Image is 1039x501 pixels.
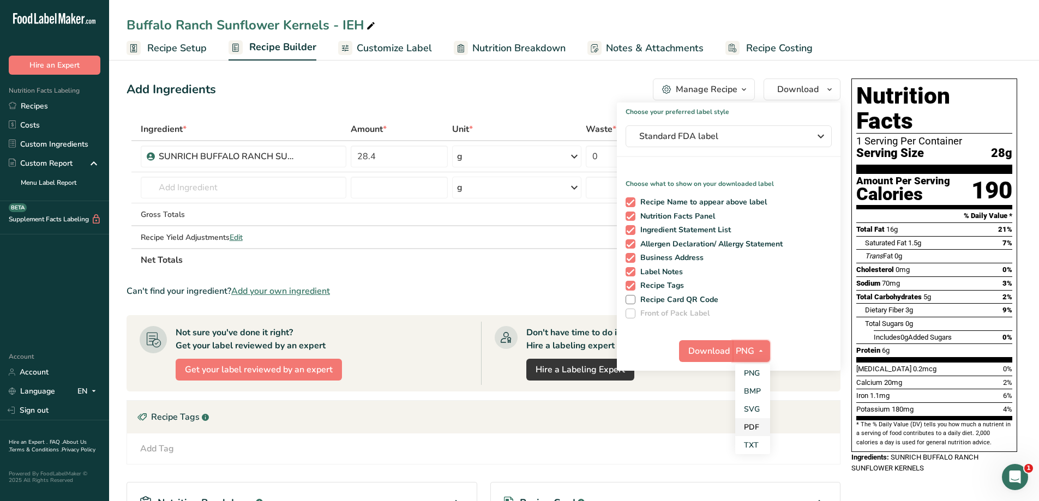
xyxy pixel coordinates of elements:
span: 70mg [882,279,900,287]
a: Customize Label [338,36,432,61]
section: % Daily Value * [856,209,1012,222]
span: Iron [856,391,868,400]
span: Recipe Costing [746,41,813,56]
span: 1.1mg [870,391,890,400]
span: Nutrition Facts Panel [635,212,716,221]
span: 2% [1003,378,1012,387]
span: 1.5g [908,239,921,247]
p: Choose what to show on your downloaded label [617,170,840,189]
span: 0% [1002,333,1012,341]
iframe: Intercom live chat [1002,464,1028,490]
button: Standard FDA label [626,125,832,147]
span: 0mg [896,265,910,274]
span: Sodium [856,279,880,287]
span: Business Address [635,253,704,263]
div: Add Ingredients [127,81,216,99]
div: Gross Totals [141,209,346,220]
a: FAQ . [50,438,63,446]
div: Buffalo Ranch Sunflower Kernels - IEH [127,15,377,35]
span: Protein [856,346,880,354]
span: Total Sugars [865,319,904,328]
span: 0.2mcg [913,365,936,373]
span: Customize Label [357,41,432,56]
div: EN [77,385,100,398]
th: Net Totals [139,248,686,271]
span: Allergen Declaration/ Allergy Statement [635,239,783,249]
span: 20mg [884,378,902,387]
div: g [457,150,463,163]
button: Download [679,340,732,362]
span: Total Carbohydrates [856,293,922,301]
span: Add your own ingredient [231,285,330,298]
a: PDF [735,418,770,436]
span: Amount [351,123,387,136]
a: Recipe Builder [229,35,316,61]
div: Amount Per Serving [856,176,950,186]
span: Ingredients: [851,453,889,461]
span: Cholesterol [856,265,894,274]
span: 3% [1002,279,1012,287]
span: Recipe Name to appear above label [635,197,767,207]
span: SUNRICH BUFFALO RANCH SUNFLOWER KERNELS [851,453,978,472]
div: BETA [9,203,27,212]
i: Trans [865,252,883,260]
a: SVG [735,400,770,418]
span: 5g [923,293,931,301]
span: Nutrition Breakdown [472,41,566,56]
span: Recipe Builder [249,40,316,55]
span: 0g [905,319,913,328]
span: Calcium [856,378,882,387]
span: Edit [230,232,243,243]
span: Includes Added Sugars [874,333,952,341]
span: Fat [865,252,893,260]
button: PNG [732,340,770,362]
span: 0% [1003,365,1012,373]
span: Download [777,83,819,96]
span: [MEDICAL_DATA] [856,365,911,373]
a: Nutrition Breakdown [454,36,566,61]
span: Unit [452,123,473,136]
button: Manage Recipe [653,79,755,100]
span: 16g [886,225,898,233]
div: Recipe Tags [127,401,840,433]
span: 7% [1002,239,1012,247]
span: 0g [894,252,902,260]
span: Recipe Setup [147,41,207,56]
a: Language [9,382,55,401]
button: Get your label reviewed by an expert [176,359,342,381]
div: Calories [856,186,950,202]
span: Standard FDA label [639,130,803,143]
a: Hire an Expert . [9,438,47,446]
span: Get your label reviewed by an expert [185,363,333,376]
a: Notes & Attachments [587,36,704,61]
span: 1 [1024,464,1033,473]
button: Download [764,79,840,100]
div: Custom Report [9,158,73,169]
span: 2% [1002,293,1012,301]
h1: Choose your preferred label style [617,102,840,117]
span: 0% [1002,265,1012,274]
div: Can't find your ingredient? [127,285,840,298]
div: Waste [586,123,626,136]
span: Recipe Card QR Code [635,295,719,305]
div: SUNRICH BUFFALO RANCH SUNFLOWER KERNELS [159,150,295,163]
div: g [457,181,463,194]
div: Manage Recipe [676,83,737,96]
a: Recipe Costing [725,36,813,61]
span: 180mg [892,405,914,413]
div: 190 [971,176,1012,205]
a: Recipe Setup [127,36,207,61]
a: Hire a Labeling Expert [526,359,634,381]
span: Potassium [856,405,890,413]
a: Privacy Policy [62,446,95,454]
a: BMP [735,382,770,400]
span: Label Notes [635,267,683,277]
span: Ingredient Statement List [635,225,731,235]
a: About Us . [9,438,87,454]
span: Notes & Attachments [606,41,704,56]
a: Terms & Conditions . [9,446,62,454]
button: Hire an Expert [9,56,100,75]
a: PNG [735,364,770,382]
span: Saturated Fat [865,239,906,247]
div: 1 Serving Per Container [856,136,1012,147]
